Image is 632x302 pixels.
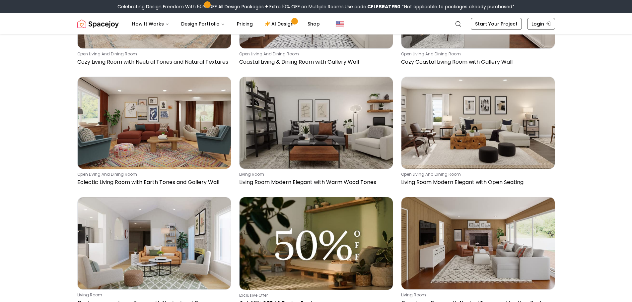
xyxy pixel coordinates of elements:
p: Exclusive Offer [239,293,390,298]
a: AI Design [259,17,301,30]
img: Living Room Modern Elegant with Warm Wood Tones [240,77,393,169]
p: open living and dining room [77,51,229,57]
p: Cozy Living Room with Neutral Tones and Natural Textures [77,58,229,66]
a: Eclectic Living Room with Earth Tones and Gallery Wallopen living and dining roomEclectic Living ... [77,77,231,189]
p: Living Room Modern Elegant with Open Seating [401,178,552,186]
p: Cozy Coastal Living Room with Gallery Wall [401,58,552,66]
a: Living Room Modern Elegant with Warm Wood Tonesliving roomLiving Room Modern Elegant with Warm Wo... [239,77,393,189]
button: How It Works [127,17,175,30]
a: Start Your Project [471,18,522,30]
p: open living and dining room [401,172,552,177]
p: open living and dining room [401,51,552,57]
nav: Main [127,17,325,30]
a: Living Room Modern Elegant with Open Seatingopen living and dining roomLiving Room Modern Elegant... [401,77,555,189]
img: Contemporary Living Room with Neutral and Green Accents [78,197,231,289]
button: Design Portfolio [176,17,230,30]
img: Living Room Modern Elegant with Open Seating [401,77,555,169]
p: living room [401,292,552,298]
span: *Not applicable to packages already purchased* [400,3,515,10]
p: living room [239,172,390,177]
p: Eclectic Living Room with Earth Tones and Gallery Wall [77,178,229,186]
img: Eclectic Living Room with Earth Tones and Gallery Wall [78,77,231,169]
img: United States [336,20,344,28]
a: Login [527,18,555,30]
img: Spacejoy Logo [77,17,119,30]
span: Use code: [345,3,400,10]
a: Spacejoy [77,17,119,30]
img: Cozy Living Room with Neutral Tones and Leather Poufs [401,197,555,289]
div: Celebrating Design Freedom With 50% OFF All Design Packages + Extra 10% OFF on Multiple Rooms. [117,3,515,10]
a: Shop [302,17,325,30]
b: CELEBRATE50 [367,3,400,10]
p: Living Room Modern Elegant with Warm Wood Tones [239,178,390,186]
p: Coastal Living & Dining Room with Gallery Wall [239,58,390,66]
img: Get 50% OFF All Design Packages [240,197,393,289]
p: open living and dining room [239,51,390,57]
nav: Global [77,13,555,34]
p: living room [77,292,229,298]
a: Pricing [232,17,258,30]
p: open living and dining room [77,172,229,177]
